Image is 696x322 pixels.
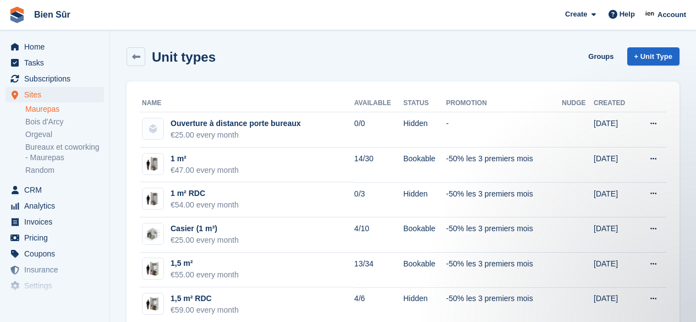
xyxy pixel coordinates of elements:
span: Subscriptions [24,71,90,86]
span: Create [565,9,587,20]
a: + Unit Type [627,47,679,66]
td: [DATE] [594,253,635,288]
span: Pricing [24,230,90,245]
div: €25.00 every month [171,234,239,246]
div: Casier (1 m³) [171,223,239,234]
div: €54.00 every month [171,199,239,211]
a: menu [6,182,104,198]
th: Name [140,95,354,112]
a: menu [6,87,104,102]
div: 1,5 m² [171,258,239,269]
a: menu [6,71,104,86]
td: -50% les 3 premiers mois [446,182,562,217]
div: €47.00 every month [171,165,239,176]
div: 1 m² RDC [171,188,239,199]
th: Status [403,95,446,112]
a: Maurepas [25,104,104,114]
div: 1 m² [171,153,239,165]
a: Groups [584,47,618,66]
span: Coupons [24,246,90,261]
a: menu [6,294,104,309]
td: -50% les 3 premiers mois [446,253,562,288]
th: Nudge [562,95,594,112]
td: [DATE] [594,112,635,148]
td: Bookable [403,253,446,288]
th: Promotion [446,95,562,112]
span: Home [24,39,90,54]
span: Capital [24,294,90,309]
a: Random [25,165,104,176]
td: [DATE] [594,182,635,217]
a: menu [6,39,104,54]
img: box-1m2.jpg [143,156,163,172]
td: [DATE] [594,217,635,253]
div: €55.00 every month [171,269,239,281]
h2: Unit types [152,50,216,64]
img: box-1m2.jpg [143,191,163,207]
a: menu [6,214,104,230]
td: Bookable [403,148,446,183]
span: Analytics [24,198,90,214]
td: 14/30 [354,148,403,183]
img: box-1,5m2.jpg [143,296,163,312]
td: [DATE] [594,148,635,183]
img: locker%201m3.jpg [143,223,163,244]
img: Asmaa Habri [645,9,656,20]
a: menu [6,230,104,245]
td: Bookable [403,217,446,253]
td: 0/3 [354,182,403,217]
td: -50% les 3 premiers mois [446,148,562,183]
td: Hidden [403,182,446,217]
span: Help [620,9,635,20]
td: -50% les 3 premiers mois [446,217,562,253]
span: Settings [24,278,90,293]
img: blank-unit-type-icon-ffbac7b88ba66c5e286b0e438baccc4b9c83835d4c34f86887a83fc20ec27e7b.svg [143,118,163,139]
td: Hidden [403,112,446,148]
div: €25.00 every month [171,129,301,141]
td: 13/34 [354,253,403,288]
img: stora-icon-8386f47178a22dfd0bd8f6a31ec36ba5ce8667c1dd55bd0f319d3a0aa187defe.svg [9,7,25,23]
a: menu [6,55,104,70]
a: Bois d'Arcy [25,117,104,127]
a: Orgeval [25,129,104,140]
span: CRM [24,182,90,198]
span: Account [657,9,686,20]
th: Created [594,95,635,112]
a: menu [6,198,104,214]
a: menu [6,246,104,261]
img: box-1,5m2.jpg [143,261,163,277]
a: Bureaux et coworking - Maurepas [25,142,104,163]
div: 1,5 m² RDC [171,293,239,304]
td: - [446,112,562,148]
span: Sites [24,87,90,102]
span: Insurance [24,262,90,277]
th: Available [354,95,403,112]
td: 0/0 [354,112,403,148]
a: Bien Sûr [30,6,75,24]
a: menu [6,278,104,293]
a: menu [6,262,104,277]
td: 4/10 [354,217,403,253]
span: Tasks [24,55,90,70]
div: Ouverture à distance porte bureaux [171,118,301,129]
span: Invoices [24,214,90,230]
div: €59.00 every month [171,304,239,316]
